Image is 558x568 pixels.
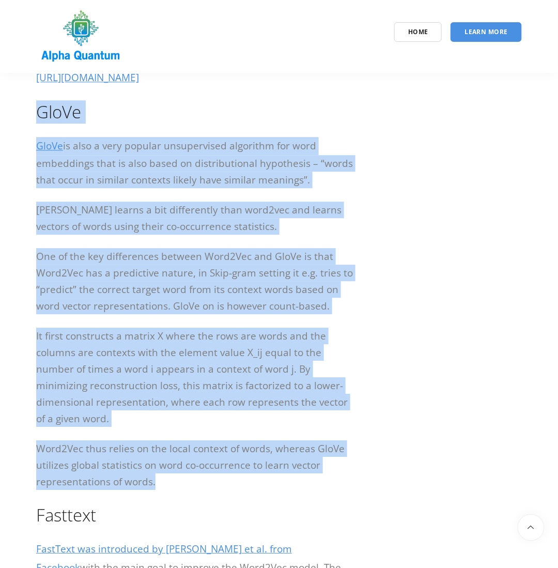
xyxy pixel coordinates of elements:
[394,22,442,42] a: Home
[36,137,355,188] p: is also a very popular unsupervised algorithm for word embeddings that is also based on distribut...
[408,27,428,36] span: Home
[36,100,355,124] h2: GloVe
[36,328,355,427] p: It first constructs a matrix X where the rows are words and the columns are contexts with the ele...
[36,139,63,152] a: GloVe
[464,27,508,36] span: Learn More
[36,440,355,490] p: Word2Vec thus relies on the local context of words, whereas GloVe utilizes global statistics on w...
[451,22,522,42] a: Learn More
[36,202,355,235] p: [PERSON_NAME] learns a bit differently than word2vec and learns vectors of words using their co-o...
[36,71,139,84] a: [URL][DOMAIN_NAME]
[36,7,126,66] img: logo
[36,248,355,314] p: One of the key differences between Word2Vec and GloVe is that Word2Vec has a predictive nature, i...
[36,503,355,527] h2: Fasttext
